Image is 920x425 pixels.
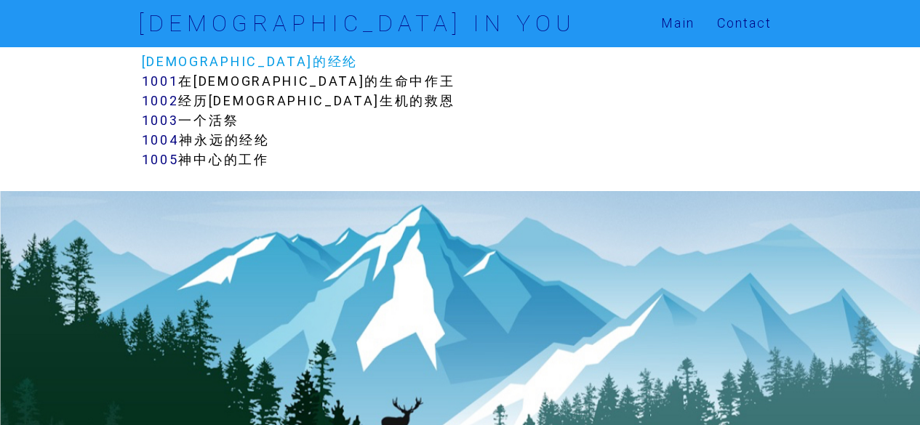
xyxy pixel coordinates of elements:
a: 1002 [142,92,179,109]
a: 1003 [142,112,179,129]
iframe: Chat [858,360,909,414]
a: 1001 [142,73,179,89]
a: 1004 [142,131,180,148]
a: [DEMOGRAPHIC_DATA]的经纶 [142,53,358,70]
a: 1005 [142,151,179,168]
